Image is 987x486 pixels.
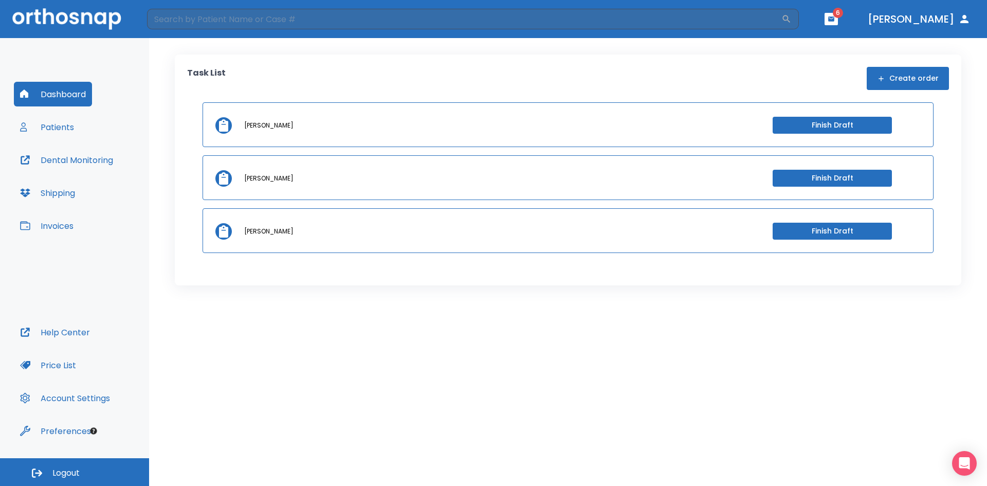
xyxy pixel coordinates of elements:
[833,8,843,18] span: 6
[147,9,781,29] input: Search by Patient Name or Case #
[14,320,96,345] button: Help Center
[12,8,121,29] img: Orthosnap
[14,148,119,172] button: Dental Monitoring
[14,386,116,410] button: Account Settings
[864,10,975,28] button: [PERSON_NAME]
[14,115,80,139] button: Patients
[244,174,294,183] p: [PERSON_NAME]
[952,451,977,476] div: Open Intercom Messenger
[14,353,82,377] button: Price List
[244,121,294,130] p: [PERSON_NAME]
[14,82,92,106] button: Dashboard
[14,181,81,205] button: Shipping
[773,223,892,240] button: Finish Draft
[14,213,80,238] button: Invoices
[867,67,949,90] button: Create order
[14,419,97,443] button: Preferences
[187,67,226,90] p: Task List
[773,117,892,134] button: Finish Draft
[89,426,98,436] div: Tooltip anchor
[244,227,294,236] p: [PERSON_NAME]
[773,170,892,187] button: Finish Draft
[52,467,80,479] span: Logout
